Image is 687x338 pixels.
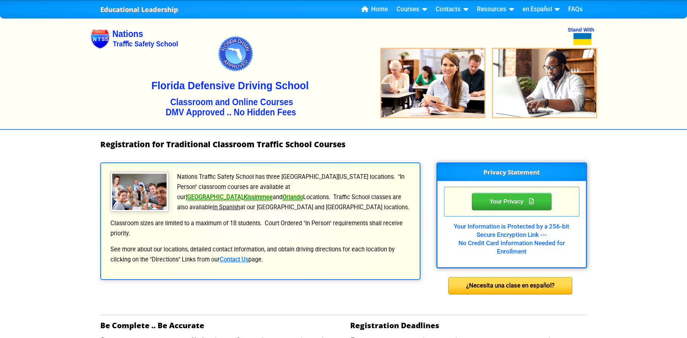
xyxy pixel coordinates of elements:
a: Educational Leadership [100,4,178,16]
a: ¿Necesita una clase en español? [448,282,572,289]
a: Contacts [433,4,471,15]
a: Contact Us [220,256,248,263]
a: Kissimmee [244,194,273,201]
h1: Registration for Traditional Classroom Traffic School Courses [100,140,587,149]
a: Orlando [282,194,303,201]
a: FAQs [565,4,586,15]
a: Home [359,4,391,15]
a: Your Privacy [472,197,552,205]
a: Resources [474,4,517,15]
p: Classroom sizes are limited to a maximum of 18 students. Court Ordered "In Person" requirements s... [110,218,411,239]
a: en Español [520,4,562,15]
img: Nations Traffic School - Your DMV Approved Florida Traffic School [90,13,597,129]
a: Courses [394,4,430,15]
h3: Privacy Statement [437,164,586,181]
p: Nations Traffic Safety School has three [GEOGRAPHIC_DATA][US_STATE] locations. "In Person" classr... [110,172,411,213]
div: ¿Necesita una clase en español? [448,277,572,294]
div: Your Information is Protected by a 256-bit Secure Encryption Link --- No Credit Card Information ... [444,217,579,256]
img: Traffic School Students [110,172,168,212]
a: [GEOGRAPHIC_DATA] [186,194,243,201]
p: See more about our locations, detailed contact information, and obtain driving directions for eac... [110,244,411,265]
u: in Spanish [213,204,240,211]
h2: Registration Deadlines [350,321,587,330]
h2: Be Complete .. Be Accurate [100,321,337,330]
div: Privacy Statement [472,193,552,210]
